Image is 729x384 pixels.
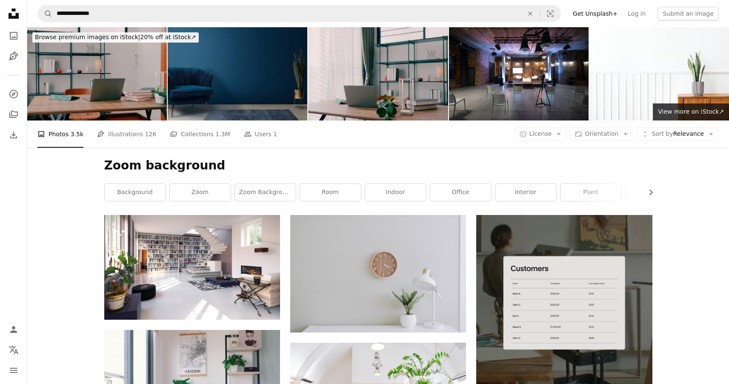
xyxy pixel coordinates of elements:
a: zoom [170,184,231,201]
span: Orientation [585,130,618,137]
button: Visual search [540,6,560,22]
a: Download History [5,126,22,143]
button: scroll list to the right [643,184,652,201]
a: Collections [5,106,22,123]
a: Get Unsplash+ [568,7,623,20]
button: Clear [521,6,540,22]
a: plant [560,184,621,201]
img: Retro living room interior design [168,27,307,120]
a: zoom background office [235,184,296,201]
a: Explore [5,86,22,103]
button: Search Unsplash [38,6,52,22]
a: white desk lamp beside green plant [290,269,466,277]
span: 126 [145,129,157,139]
a: View more on iStock↗ [653,103,729,120]
span: 1.3M [215,129,230,139]
a: grey [626,184,686,201]
img: Table with Laptop and Studying Supplies, Ready for Upcoming Online Class. [308,27,448,120]
a: Collections 1.3M [170,120,230,148]
span: 20% off at iStock ↗ [35,34,196,40]
button: Sort byRelevance [637,127,719,141]
a: indoor [365,184,426,201]
a: room [300,184,361,201]
a: Users 1 [244,120,277,148]
button: License [515,127,567,141]
img: Table with Laptop and Studying Supplies, Ready for Upcoming Online Class. [27,27,167,120]
a: background [105,184,166,201]
span: 1 [273,129,277,139]
a: Illustrations 126 [97,120,156,148]
img: Modern seminar space in convention center [449,27,589,120]
span: Sort by [652,130,673,137]
a: interior [495,184,556,201]
button: Submit an image [658,7,719,20]
a: modern living interior. 3d rendering concept design [104,263,280,271]
a: Browse premium images on iStock|20% off at iStock↗ [27,27,204,48]
img: Snake plant in a gray plant pot on a wooden cabinet [589,27,729,120]
button: Orientation [570,127,633,141]
span: Browse premium images on iStock | [35,34,140,40]
span: View more on iStock ↗ [658,108,724,115]
form: Find visuals sitewide [37,5,561,22]
a: Photos [5,27,22,44]
img: white desk lamp beside green plant [290,215,466,332]
img: modern living interior. 3d rendering concept design [104,215,280,320]
span: Relevance [652,130,704,138]
a: office [430,184,491,201]
button: Menu [5,362,22,379]
h1: Zoom background [104,158,652,173]
span: License [529,130,552,137]
a: Log in [623,7,651,20]
a: Log in / Sign up [5,321,22,338]
button: Language [5,341,22,358]
a: Illustrations [5,48,22,65]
